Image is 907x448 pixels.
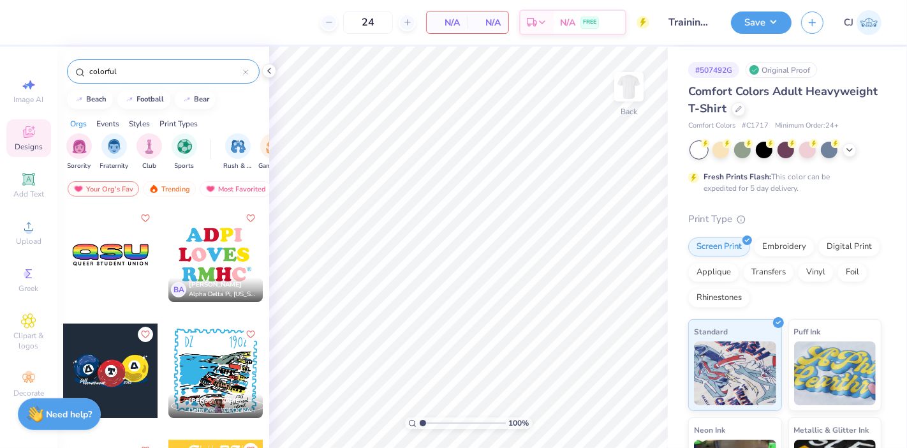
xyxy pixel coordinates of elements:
img: trending.gif [149,184,159,193]
strong: Fresh Prints Flash: [704,172,771,182]
span: Sports [175,161,195,171]
span: Clipart & logos [6,331,51,351]
img: Sports Image [177,139,192,154]
img: trend_line.gif [74,96,84,103]
span: Metallic & Glitter Ink [794,423,869,437]
button: Like [243,211,258,226]
div: Transfers [743,263,794,282]
img: Back [616,74,642,100]
span: Designs [15,142,43,152]
img: most_fav.gif [205,184,216,193]
div: Orgs [70,118,87,130]
div: # 507492G [688,62,739,78]
div: beach [87,96,107,103]
button: filter button [223,133,253,171]
span: FREE [583,18,596,27]
span: Image AI [14,94,44,105]
span: Standard [694,325,728,338]
span: N/A [475,16,501,29]
div: Most Favorited [200,181,272,197]
span: [PERSON_NAME] [189,396,242,405]
img: Club Image [142,139,156,154]
img: Puff Ink [794,341,876,405]
img: most_fav.gif [73,184,84,193]
input: Untitled Design [659,10,721,35]
span: Club [142,161,156,171]
input: – – [343,11,393,34]
span: Greek [19,283,39,294]
button: filter button [258,133,288,171]
div: Events [96,118,119,130]
input: Try "Alpha" [88,65,243,78]
span: Minimum Order: 24 + [775,121,839,131]
button: Like [243,327,258,342]
div: Vinyl [798,263,834,282]
div: Embroidery [754,237,815,257]
div: filter for Sorority [66,133,92,171]
img: trend_line.gif [124,96,135,103]
span: 100 % [509,417,529,429]
span: Alpha Delta Pi, [US_STATE] Tech [189,290,258,299]
div: filter for Game Day [258,133,288,171]
span: Decorate [13,388,44,398]
span: Delta Zeta, [GEOGRAPHIC_DATA][US_STATE] [189,406,258,415]
button: bear [175,90,216,109]
div: This color can be expedited for 5 day delivery. [704,171,860,194]
span: Upload [16,236,41,246]
button: Like [138,211,153,226]
img: Standard [694,341,776,405]
div: Foil [837,263,867,282]
span: Fraternity [100,161,129,171]
img: trend_line.gif [182,96,192,103]
div: football [137,96,165,103]
a: CJ [844,10,881,35]
button: Save [731,11,792,34]
span: N/A [560,16,575,29]
span: Game Day [258,161,288,171]
div: Screen Print [688,237,750,257]
img: Sorority Image [72,139,87,154]
span: Comfort Colors [688,121,735,131]
button: filter button [172,133,197,171]
span: Rush & Bid [223,161,253,171]
div: Applique [688,263,739,282]
button: football [117,90,170,109]
button: filter button [136,133,162,171]
img: Carljude Jashper Liwanag [857,10,881,35]
span: Comfort Colors Adult Heavyweight T-Shirt [688,84,878,116]
img: Fraternity Image [107,139,121,154]
span: CJ [844,15,853,30]
div: BA [171,282,186,297]
div: Styles [129,118,150,130]
div: Print Types [159,118,198,130]
button: filter button [66,133,92,171]
div: Rhinestones [688,288,750,308]
span: Add Text [13,189,44,199]
div: filter for Sports [172,133,197,171]
div: Original Proof [746,62,817,78]
div: Your Org's Fav [68,181,139,197]
strong: Need help? [47,408,92,421]
button: filter button [100,133,129,171]
span: Sorority [68,161,91,171]
div: Digital Print [818,237,880,257]
div: filter for Fraternity [100,133,129,171]
span: Puff Ink [794,325,821,338]
span: Neon Ink [694,423,725,437]
div: bear [195,96,210,103]
span: [PERSON_NAME] [189,280,242,289]
div: Trending [143,181,196,197]
div: filter for Club [136,133,162,171]
img: Rush & Bid Image [231,139,246,154]
button: beach [67,90,113,109]
button: Like [138,327,153,342]
div: filter for Rush & Bid [223,133,253,171]
span: N/A [434,16,460,29]
img: Game Day Image [266,139,281,154]
span: # C1717 [742,121,769,131]
div: Back [621,106,637,117]
div: Print Type [688,212,881,227]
